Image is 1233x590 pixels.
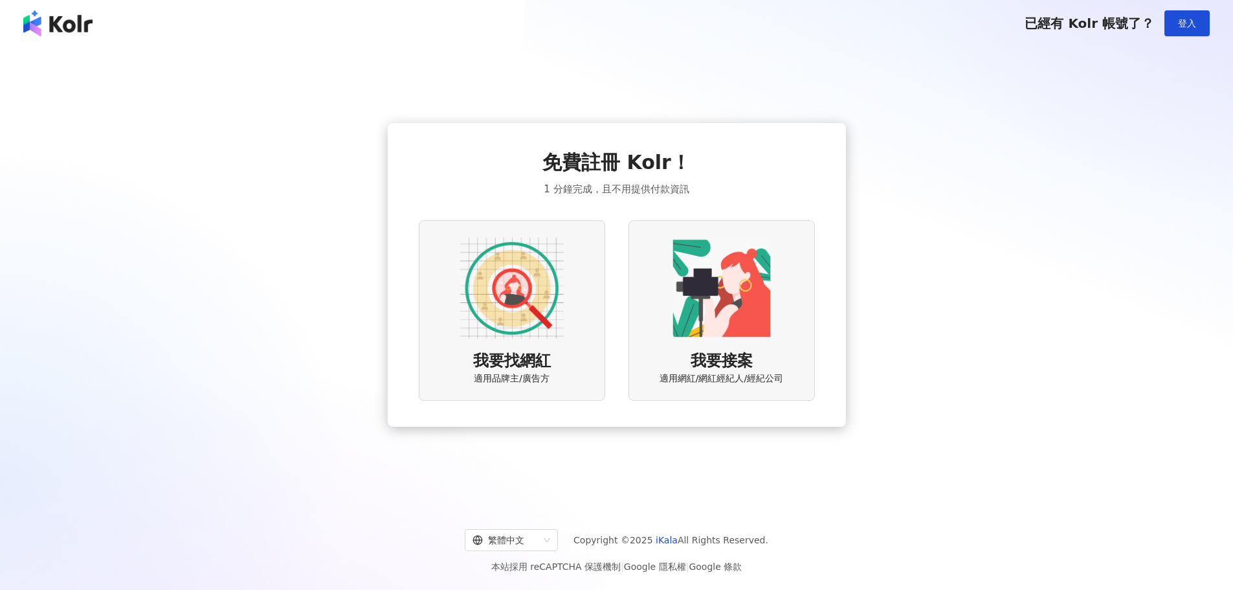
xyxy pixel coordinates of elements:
span: | [686,562,689,572]
span: 我要接案 [691,350,753,372]
span: Copyright © 2025 All Rights Reserved. [573,532,768,548]
img: logo [23,10,93,36]
a: Google 隱私權 [624,562,686,572]
span: 1 分鐘完成，且不用提供付款資訊 [544,181,689,197]
img: KOL identity option [670,236,773,340]
span: | [621,562,624,572]
a: iKala [656,535,678,545]
span: 登入 [1178,18,1196,28]
img: AD identity option [460,236,564,340]
span: 本站採用 reCAPTCHA 保護機制 [491,559,742,574]
a: Google 條款 [689,562,742,572]
span: 已經有 Kolr 帳號了？ [1025,16,1154,31]
span: 適用網紅/網紅經紀人/經紀公司 [660,372,783,385]
span: 我要找網紅 [473,350,551,372]
div: 繁體中文 [472,530,539,550]
span: 適用品牌主/廣告方 [474,372,550,385]
button: 登入 [1164,10,1210,36]
span: 免費註冊 Kolr！ [542,149,691,176]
